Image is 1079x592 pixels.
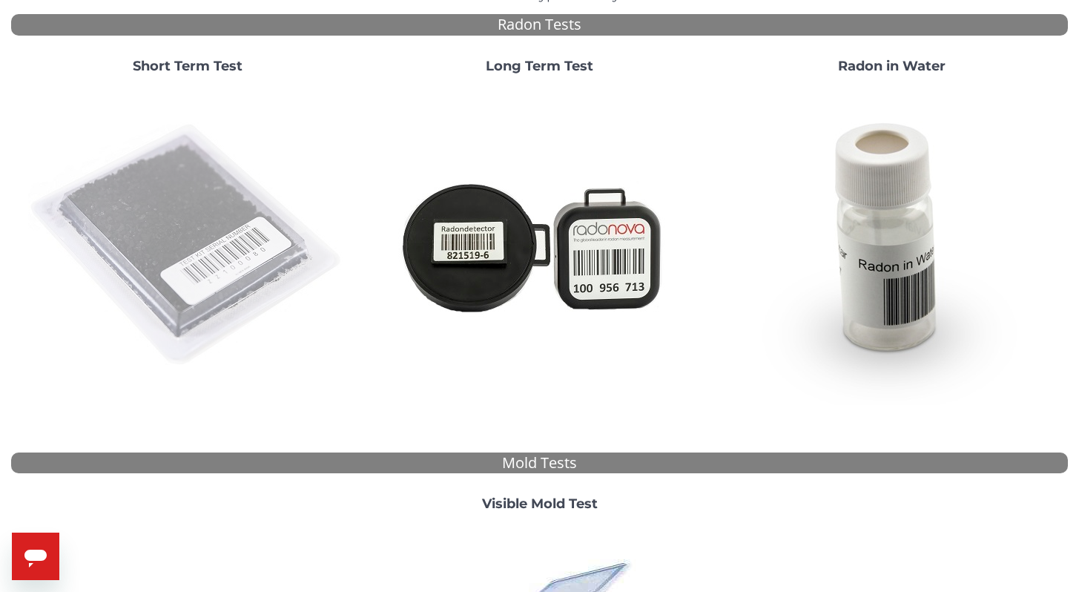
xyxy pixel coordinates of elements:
strong: Visible Mold Test [482,496,598,512]
div: Radon Tests [11,14,1068,36]
img: ShortTerm.jpg [28,86,347,405]
img: Radtrak2vsRadtrak3.jpg [380,86,699,405]
div: Mold Tests [11,453,1068,474]
strong: Short Term Test [133,58,242,74]
img: RadoninWater.jpg [733,86,1052,405]
strong: Radon in Water [838,58,946,74]
strong: Long Term Test [486,58,593,74]
iframe: Button to launch messaging window, conversation in progress [12,533,59,580]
